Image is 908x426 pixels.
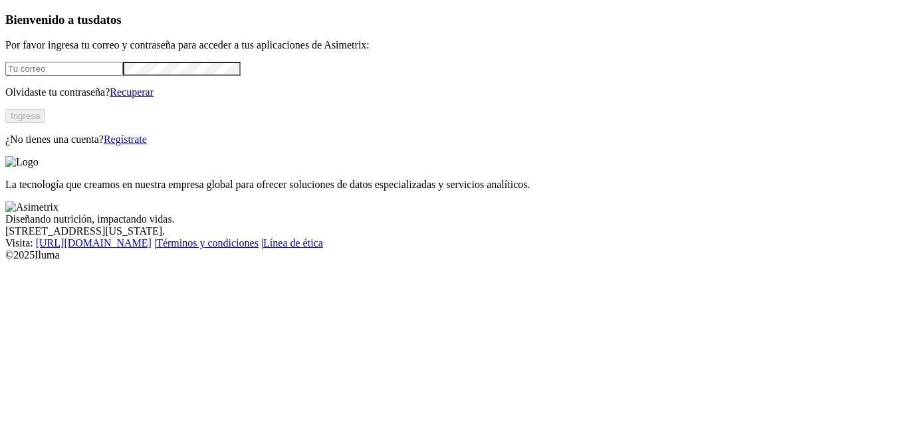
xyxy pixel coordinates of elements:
div: Diseñando nutrición, impactando vidas. [5,213,903,225]
a: [URL][DOMAIN_NAME] [36,237,152,249]
input: Tu correo [5,62,123,76]
a: Regístrate [104,134,147,145]
div: © 2025 Iluma [5,249,903,261]
a: Línea de ética [263,237,323,249]
span: datos [93,13,122,27]
img: Logo [5,156,39,168]
button: Ingresa [5,109,45,123]
a: Términos y condiciones [156,237,259,249]
h3: Bienvenido a tus [5,13,903,27]
p: La tecnología que creamos en nuestra empresa global para ofrecer soluciones de datos especializad... [5,179,903,191]
img: Asimetrix [5,201,58,213]
p: ¿No tienes una cuenta? [5,134,903,146]
div: Visita : | | [5,237,903,249]
p: Olvidaste tu contraseña? [5,86,903,98]
p: Por favor ingresa tu correo y contraseña para acceder a tus aplicaciones de Asimetrix: [5,39,903,51]
a: Recuperar [110,86,154,98]
div: [STREET_ADDRESS][US_STATE]. [5,225,903,237]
